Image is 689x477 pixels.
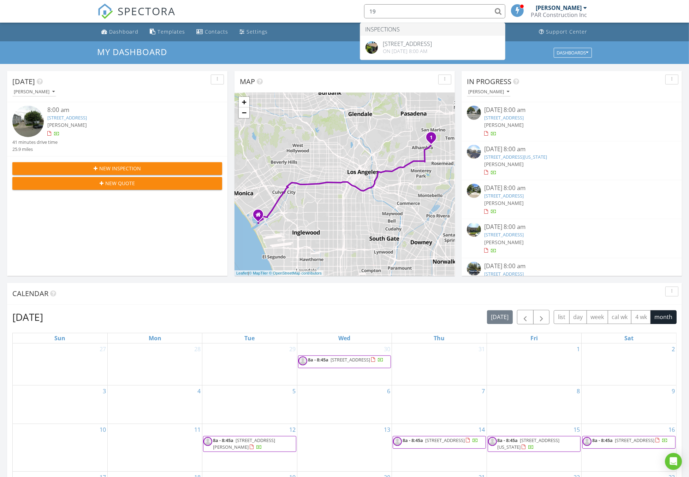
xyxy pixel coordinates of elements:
a: Go to August 1, 2025 [575,343,581,355]
button: week [587,310,608,324]
div: PAR Construction Inc [531,11,587,18]
span: SPECTORA [118,4,176,18]
td: Go to July 31, 2025 [392,343,487,385]
span: [STREET_ADDRESS] [425,437,465,443]
button: list [554,310,570,324]
td: Go to August 1, 2025 [487,343,581,385]
a: [STREET_ADDRESS] [47,114,87,121]
button: [DATE] [487,310,513,324]
a: Friday [529,333,539,343]
td: Go to August 5, 2025 [202,385,297,424]
span: New Inspection [99,165,141,172]
a: Go to August 4, 2025 [196,385,202,397]
td: Go to July 27, 2025 [13,343,107,385]
i: 1 [430,135,433,140]
span: 8a - 8:45a [498,437,518,443]
button: month [651,310,677,324]
button: cal wk [608,310,632,324]
a: [DATE] 8:00 am [STREET_ADDRESS] [PERSON_NAME] [467,106,677,137]
span: 8a - 8:45a [592,437,613,443]
img: streetview [467,145,481,159]
a: Monday [147,333,163,343]
img: streetview [467,223,481,237]
a: 8a - 8:45a [STREET_ADDRESS][US_STATE] [498,437,560,450]
a: Saturday [623,333,635,343]
span: [PERSON_NAME] [485,239,524,246]
span: 8a - 8:45a [403,437,423,443]
a: [DATE] 8:00 am [STREET_ADDRESS] [PERSON_NAME] [467,184,677,215]
div: Dashboard [109,28,139,35]
a: Go to July 30, 2025 [382,343,392,355]
a: Go to August 2, 2025 [670,343,676,355]
div: 8:00 am [47,106,205,114]
h2: [DATE] [12,310,43,324]
a: Go to August 12, 2025 [288,424,297,435]
a: [DATE] 8:00 am [STREET_ADDRESS][US_STATE] [PERSON_NAME] [467,145,677,176]
td: Go to July 29, 2025 [202,343,297,385]
a: 8a - 8:45a [STREET_ADDRESS][US_STATE] [488,436,581,452]
a: © MapTiler [249,271,268,275]
span: [PERSON_NAME] [485,200,524,206]
td: Go to August 9, 2025 [582,385,676,424]
span: My Dashboard [97,46,167,58]
td: Go to August 4, 2025 [107,385,202,424]
span: [STREET_ADDRESS] [331,357,370,363]
a: Go to August 10, 2025 [98,424,107,435]
a: Go to July 31, 2025 [477,343,487,355]
a: Go to August 7, 2025 [481,385,487,397]
button: [PERSON_NAME] [12,87,56,97]
a: [STREET_ADDRESS] [485,231,524,238]
a: [STREET_ADDRESS][US_STATE] [485,154,547,160]
img: default-user-f0147aede5fd5fa78ca7ade42f37bd4542148d508eef1c3d3ea960f66861d68b.jpg [298,357,307,365]
td: Go to August 16, 2025 [582,424,676,471]
td: Go to August 2, 2025 [582,343,676,385]
span: New Quote [105,179,135,187]
a: [DATE] 8:00 am [STREET_ADDRESS] [PERSON_NAME] [467,223,677,254]
a: 8a - 8:45a [STREET_ADDRESS][PERSON_NAME] [203,436,296,452]
span: 8a - 8:45a [308,357,328,363]
a: SPECTORA [97,10,176,24]
button: [PERSON_NAME] [467,87,511,97]
div: 25.9 miles [12,146,58,153]
td: Go to August 12, 2025 [202,424,297,471]
button: Previous month [517,310,534,324]
a: 8a - 8:45a [STREET_ADDRESS] [592,437,668,443]
td: Go to August 13, 2025 [297,424,392,471]
a: Go to August 3, 2025 [101,385,107,397]
div: [PERSON_NAME] [468,89,509,94]
a: 8:00 am [STREET_ADDRESS] [PERSON_NAME] 41 minutes drive time 25.9 miles [12,106,222,153]
a: Go to August 15, 2025 [572,424,581,435]
a: 8a - 8:45a [STREET_ADDRESS] [308,357,384,363]
a: [STREET_ADDRESS] [485,271,524,277]
img: default-user-f0147aede5fd5fa78ca7ade42f37bd4542148d508eef1c3d3ea960f66861d68b.jpg [393,437,402,446]
button: Next month [533,310,550,324]
a: Go to August 6, 2025 [386,385,392,397]
div: 13763 Fiji Way E8, Marina Del Rey CA 90292 [258,214,262,219]
div: Templates [158,28,185,35]
span: [PERSON_NAME] [485,122,524,128]
div: [DATE] 8:00 am [485,262,659,271]
span: 8a - 8:45a [213,437,233,443]
div: Contacts [205,28,228,35]
a: Support Center [536,25,590,39]
span: Map [240,77,255,86]
div: [PERSON_NAME] [536,4,582,11]
a: Go to August 11, 2025 [193,424,202,435]
td: Go to August 15, 2025 [487,424,581,471]
td: Go to August 6, 2025 [297,385,392,424]
div: [DATE] 8:00 am [485,223,659,231]
a: Go to August 16, 2025 [667,424,676,435]
a: [DATE] 8:00 am [STREET_ADDRESS] [PERSON_NAME] [467,262,677,293]
a: Tuesday [243,333,256,343]
a: Go to July 28, 2025 [193,343,202,355]
span: [STREET_ADDRESS][US_STATE] [498,437,560,450]
a: Settings [237,25,271,39]
a: 8a - 8:45a [STREET_ADDRESS] [393,436,486,449]
a: Wednesday [337,333,352,343]
img: streetview [467,262,481,276]
div: On [DATE] 8:00 am [383,48,432,54]
div: 346 San Marcos St, San Gabriel, CA 91776 [431,137,435,141]
td: Go to August 14, 2025 [392,424,487,471]
span: [PERSON_NAME] [485,161,524,167]
div: [PERSON_NAME] [14,89,55,94]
